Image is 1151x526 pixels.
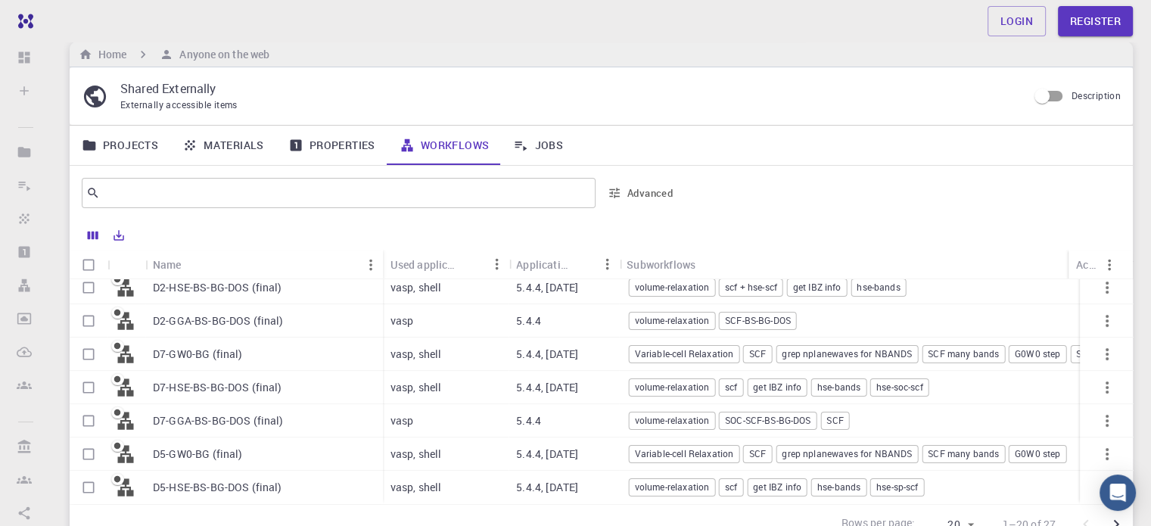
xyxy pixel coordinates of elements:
[145,250,383,279] div: Name
[120,98,238,110] span: Externally accessible items
[1069,250,1121,279] div: Actions
[627,250,695,279] div: Subworkflows
[720,314,796,327] span: SCF-BS-BG-DOS
[516,480,578,495] p: 5.4.4, [DATE]
[460,252,484,276] button: Sort
[776,447,917,460] span: grep nplanewaves for NBANDS
[922,347,1004,360] span: SCF many bands
[173,46,269,63] h6: Anyone on the web
[516,413,541,428] p: 5.4.4
[922,447,1004,460] span: SCF many bands
[120,79,1016,98] p: Shared Externally
[788,281,847,294] span: get IBZ info
[516,313,541,328] p: 5.4.4
[390,380,442,395] p: vasp, shell
[390,347,442,362] p: vasp, shell
[871,381,929,394] span: hse-soc-scf
[821,414,848,427] span: SCF
[153,250,182,279] div: Name
[619,250,1125,279] div: Subworkflows
[1097,253,1121,277] button: Menu
[80,223,106,247] button: Columns
[744,347,771,360] span: SCF
[630,347,739,360] span: Variable-cell Relaxation
[516,447,578,462] p: 5.4.4, [DATE]
[516,280,578,295] p: 5.4.4, [DATE]
[153,447,243,462] p: D5-GW0-BG (final)
[359,253,383,277] button: Menu
[153,380,282,395] p: D7-HSE-BS-BG-DOS (final)
[390,280,442,295] p: vasp, shell
[153,313,284,328] p: D2-GGA-BS-BG-DOS (final)
[390,480,442,495] p: vasp, shell
[988,6,1046,36] a: Login
[1100,475,1136,511] div: Open Intercom Messenger
[851,281,905,294] span: hse-bands
[516,250,571,279] div: Application Version
[630,281,715,294] span: volume-relaxation
[1072,89,1121,101] span: Description
[630,414,715,427] span: volume-relaxation
[170,126,276,165] a: Materials
[748,381,807,394] span: get IBZ info
[70,126,170,165] a: Projects
[720,381,742,394] span: scf
[744,447,771,460] span: SCF
[182,253,206,277] button: Sort
[390,447,442,462] p: vasp, shell
[630,447,739,460] span: Variable-cell Relaxation
[92,46,126,63] h6: Home
[107,250,145,279] div: Icon
[602,181,680,205] button: Advanced
[812,481,866,493] span: hse-bands
[720,281,782,294] span: scf + hse-scf
[1009,447,1065,460] span: G0W0 step
[276,126,387,165] a: Properties
[509,250,619,279] div: Application Version
[871,481,924,493] span: hse-sp-scf
[571,252,595,276] button: Sort
[720,481,742,493] span: scf
[484,252,509,276] button: Menu
[383,250,509,279] div: Used application
[748,481,807,493] span: get IBZ info
[153,413,284,428] p: D7-GGA-BS-BG-DOS (final)
[1071,347,1118,360] span: SOC-SCF
[1009,347,1065,360] span: G0W0 step
[390,413,414,428] p: vasp
[812,381,866,394] span: hse-bands
[1058,6,1133,36] a: Register
[720,414,817,427] span: SOC-SCF-BS-BG-DOS
[501,126,575,165] a: Jobs
[106,223,132,247] button: Export
[76,46,272,63] nav: breadcrumb
[12,14,33,29] img: logo
[516,347,578,362] p: 5.4.4, [DATE]
[1076,250,1097,279] div: Actions
[516,380,578,395] p: 5.4.4, [DATE]
[153,280,282,295] p: D2-HSE-BS-BG-DOS (final)
[153,480,282,495] p: D5-HSE-BS-BG-DOS (final)
[695,252,720,276] button: Sort
[390,250,461,279] div: Used application
[630,314,715,327] span: volume-relaxation
[595,252,619,276] button: Menu
[390,313,414,328] p: vasp
[153,347,243,362] p: D7-GW0-BG (final)
[630,481,715,493] span: volume-relaxation
[387,126,502,165] a: Workflows
[776,347,917,360] span: grep nplanewaves for NBANDS
[630,381,715,394] span: volume-relaxation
